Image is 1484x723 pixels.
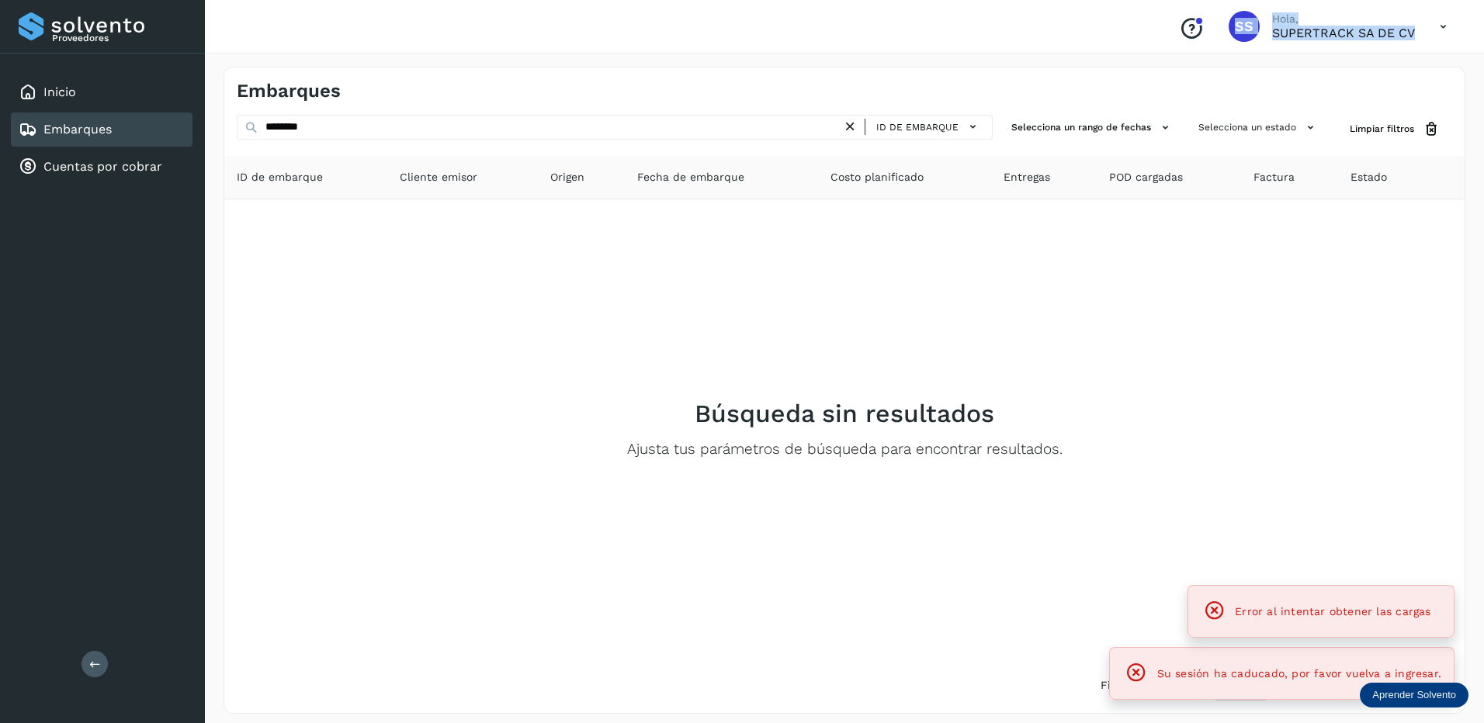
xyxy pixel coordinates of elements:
span: Limpiar filtros [1350,122,1414,136]
span: POD cargadas [1109,169,1183,185]
span: Costo planificado [830,169,924,185]
span: Filtros por página : [1101,677,1202,694]
button: ID de embarque [872,116,986,138]
a: Cuentas por cobrar [43,159,162,174]
p: Ajusta tus parámetros de búsqueda para encontrar resultados. [627,441,1063,458]
a: Inicio [43,85,76,99]
p: Proveedores [52,33,186,43]
span: ID de embarque [876,120,959,134]
span: Error al intentar obtener las cargas [1235,605,1430,617]
span: Cliente emisor [400,169,477,185]
span: Entregas [1004,169,1050,185]
button: Selecciona un rango de fechas [1005,115,1180,140]
span: Factura [1253,169,1295,185]
h4: Embarques [237,80,341,102]
p: SUPERTRACK SA DE CV [1272,26,1415,40]
div: Inicio [11,75,192,109]
p: Hola, [1272,12,1415,26]
button: Limpiar filtros [1337,115,1452,144]
span: ID de embarque [237,169,323,185]
span: Origen [550,169,584,185]
span: Fecha de embarque [637,169,744,185]
span: Su sesión ha caducado, por favor vuelva a ingresar. [1157,667,1441,680]
span: Estado [1351,169,1387,185]
div: Cuentas por cobrar [11,150,192,184]
p: Aprender Solvento [1372,689,1456,701]
div: Aprender Solvento [1360,683,1468,707]
a: Embarques [43,122,112,137]
div: Embarques [11,112,192,147]
button: Selecciona un estado [1192,115,1325,140]
h2: Búsqueda sin resultados [695,399,994,428]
